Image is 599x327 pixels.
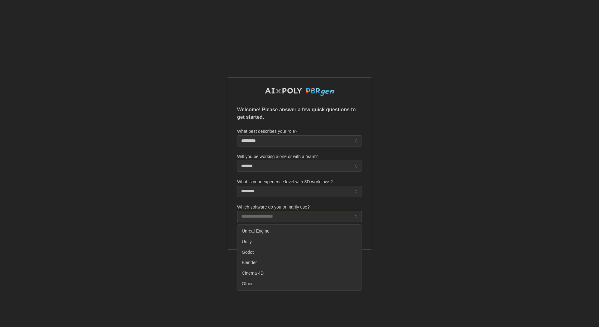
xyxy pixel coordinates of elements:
span: Unity [242,238,252,245]
label: Will you be working alone or with a team? [237,153,318,160]
span: Godot [242,249,254,256]
p: Welcome! Please answer a few quick questions to get started. [237,106,362,122]
span: Blender [242,259,257,266]
label: Which software do you primarily use? [237,204,310,211]
label: What is your experience level with 3D workflows? [237,179,333,185]
span: Unreal Engine [242,228,270,235]
span: Cinema 4D [242,270,264,277]
label: What best describes your role? [237,128,297,135]
span: Other [242,281,253,287]
img: AIxPoly PBRgen [265,88,335,97]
